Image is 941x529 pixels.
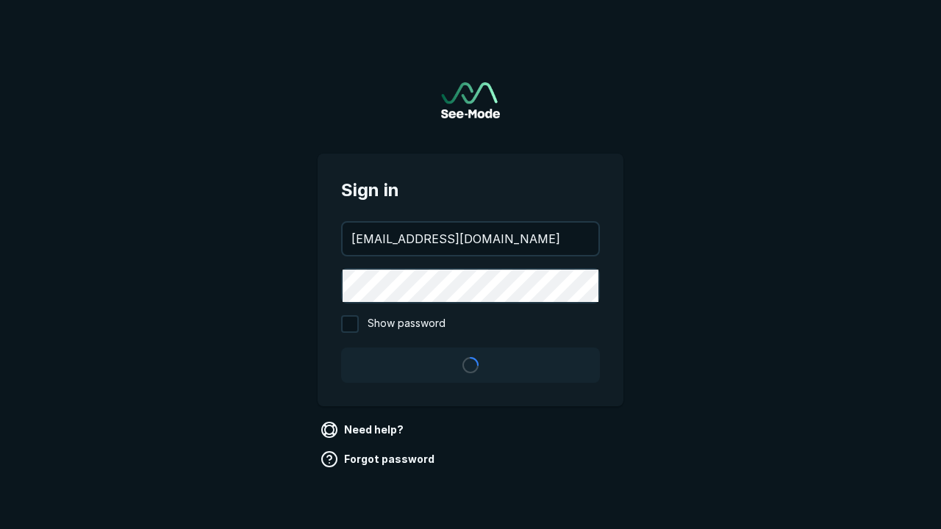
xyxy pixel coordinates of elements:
span: Sign in [341,177,600,204]
span: Show password [368,315,446,333]
a: Need help? [318,418,409,442]
a: Go to sign in [441,82,500,118]
input: your@email.com [343,223,598,255]
img: See-Mode Logo [441,82,500,118]
a: Forgot password [318,447,440,471]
